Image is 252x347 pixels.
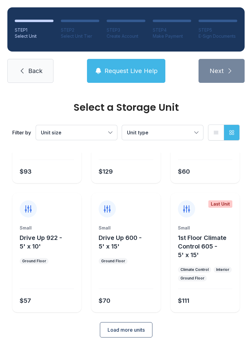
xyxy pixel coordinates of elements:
[12,129,31,136] div: Filter by
[107,33,145,39] div: Create Account
[107,27,145,33] div: STEP 3
[104,67,158,75] span: Request Live Help
[20,233,79,251] button: Drive Up 922 - 5' x 10'
[15,27,53,33] div: STEP 1
[153,33,191,39] div: Make Payment
[210,67,224,75] span: Next
[153,27,191,33] div: STEP 4
[178,225,232,231] div: Small
[28,67,42,75] span: Back
[99,234,142,250] span: Drive Up 600 - 5' x 15'
[180,276,204,281] div: Ground Floor
[99,167,113,176] div: $129
[99,296,110,305] div: $70
[36,125,117,140] button: Unit size
[199,27,237,33] div: STEP 5
[127,129,148,136] span: Unit type
[178,234,226,259] span: 1st Floor Climate Control 605 - 5' x 15'
[61,27,100,33] div: STEP 2
[178,233,237,259] button: 1st Floor Climate Control 605 - 5' x 15'
[22,259,46,264] div: Ground Floor
[20,234,62,250] span: Drive Up 922 - 5' x 10'
[199,33,237,39] div: E-Sign Documents
[99,225,153,231] div: Small
[12,102,240,112] div: Select a Storage Unit
[108,326,145,334] span: Load more units
[101,259,125,264] div: Ground Floor
[20,225,74,231] div: Small
[99,233,158,251] button: Drive Up 600 - 5' x 15'
[41,129,61,136] span: Unit size
[61,33,100,39] div: Select Unit Tier
[178,167,190,176] div: $60
[20,167,32,176] div: $93
[122,125,203,140] button: Unit type
[178,296,189,305] div: $111
[208,200,232,208] div: Last Unit
[20,296,31,305] div: $57
[15,33,53,39] div: Select Unit
[216,267,229,272] div: Interior
[180,267,209,272] div: Climate Control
